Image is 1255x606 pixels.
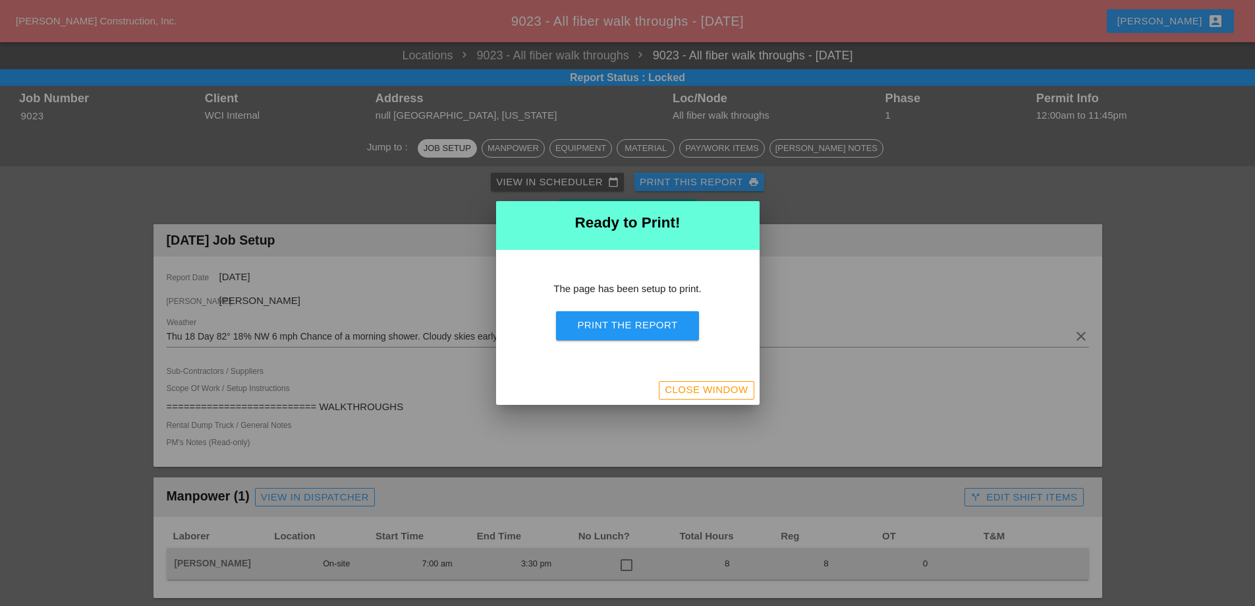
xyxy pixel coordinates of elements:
div: Close Window [665,382,748,398]
button: Print the Report [556,311,698,340]
div: Print the Report [577,318,677,333]
h2: Ready to Print! [507,212,749,234]
button: Close Window [659,381,754,400]
p: The page has been setup to print. [528,282,728,297]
